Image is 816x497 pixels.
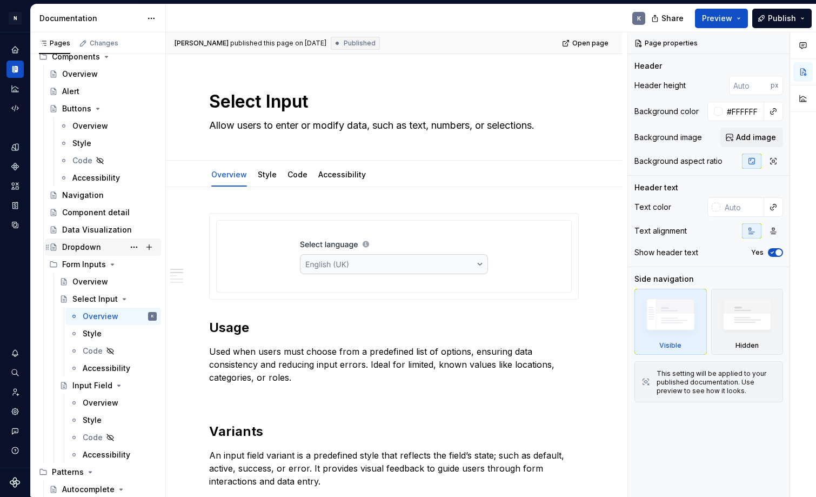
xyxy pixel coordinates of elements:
div: Input Field [72,380,112,391]
a: Style [258,170,277,179]
div: Code [83,346,103,356]
div: Overview [62,69,98,79]
div: Form Inputs [45,256,161,273]
div: Overview [83,397,118,408]
a: Alert [45,83,161,100]
div: Background color [634,106,699,117]
div: published this page on [DATE] [230,39,326,48]
span: Published [344,39,376,48]
h2: Variants [209,423,579,440]
a: Style [65,412,161,429]
div: K [151,311,154,322]
p: Used when users must choose from a predefined list of options, ensuring data consistency and redu... [209,345,579,384]
div: Accessibility [314,163,370,185]
span: Share [661,13,684,24]
div: Form Inputs [62,259,106,270]
div: Components [35,48,161,65]
a: Component detail [45,204,161,221]
textarea: Allow users to enter or modify data, such as text, numbers, or selections. [207,117,577,134]
a: Select Input [55,290,161,308]
textarea: Select Input [207,89,577,115]
div: Alert [62,86,79,97]
div: Design tokens [6,138,24,156]
h2: Usage [209,319,579,336]
div: Header text [634,182,678,193]
div: Style [253,163,281,185]
div: Header height [634,80,686,91]
label: Yes [751,248,764,257]
div: Style [83,328,102,339]
a: Assets [6,177,24,195]
div: Code [72,155,92,166]
input: Auto [720,197,764,217]
a: OverviewK [65,308,161,325]
div: Select Input [72,294,118,304]
div: Analytics [6,80,24,97]
div: Style [72,138,91,149]
a: Input Field [55,377,161,394]
button: N [2,6,28,30]
div: Autocomplete [62,484,115,495]
a: Code [55,152,161,169]
div: Data Visualization [62,224,132,235]
a: Overview [211,170,247,179]
div: Style [83,415,102,426]
a: Navigation [45,187,161,204]
div: Background image [634,132,702,143]
input: Auto [729,76,771,95]
a: Overview [45,65,161,83]
div: Hidden [735,341,759,350]
div: Code [83,432,103,443]
div: Dropdown [62,242,101,253]
div: Accessibility [72,173,120,183]
a: Accessibility [65,360,161,377]
a: Overview [55,117,161,135]
a: Code automation [6,100,24,117]
p: An input field variant is a predefined style that reflects the field’s state; such as default, ac... [209,449,579,488]
div: Accessibility [83,363,130,374]
a: Storybook stories [6,197,24,214]
div: Background aspect ratio [634,156,723,167]
div: Visible [659,341,681,350]
a: Code [65,342,161,360]
button: Share [646,9,691,28]
span: Publish [768,13,796,24]
a: Data Visualization [45,221,161,238]
a: Accessibility [55,169,161,187]
div: Show header text [634,247,698,258]
button: Notifications [6,344,24,362]
input: Auto [723,102,764,121]
div: K [637,14,641,23]
button: Search ⌘K [6,364,24,381]
a: Supernova Logo [10,477,21,488]
div: Accessibility [83,449,130,460]
div: Documentation [39,13,142,24]
div: Overview [207,163,251,185]
div: Settings [6,403,24,420]
div: Header [634,61,662,71]
a: Components [6,158,24,175]
button: Add image [720,128,783,147]
a: Code [287,170,307,179]
div: Overview [72,121,108,131]
a: Invite team [6,383,24,401]
div: Side navigation [634,274,694,284]
div: Buttons [62,103,91,114]
a: Home [6,41,24,58]
a: Code [65,429,161,446]
div: Overview [83,311,118,322]
p: px [771,81,779,90]
span: Add image [736,132,776,143]
div: Contact support [6,422,24,440]
div: This setting will be applied to your published documentation. Use preview to see how it looks. [657,369,776,395]
div: Hidden [711,289,784,355]
div: Code [283,163,312,185]
span: Preview [702,13,732,24]
div: Pages [39,39,70,48]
